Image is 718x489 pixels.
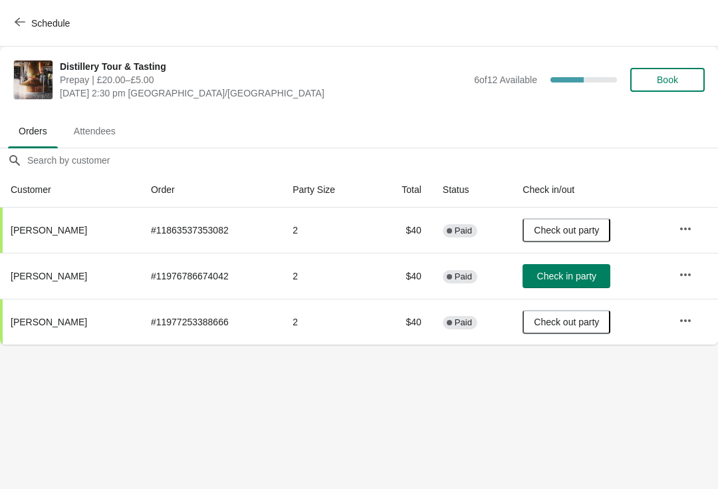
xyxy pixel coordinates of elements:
[374,253,432,299] td: $40
[14,61,53,99] img: Distillery Tour & Tasting
[630,68,705,92] button: Book
[474,75,537,85] span: 6 of 12 Available
[11,271,87,281] span: [PERSON_NAME]
[8,119,58,143] span: Orders
[140,208,282,253] td: # 11863537353082
[432,172,512,208] th: Status
[523,218,610,242] button: Check out party
[282,253,373,299] td: 2
[523,264,610,288] button: Check in party
[537,271,596,281] span: Check in party
[63,119,126,143] span: Attendees
[374,172,432,208] th: Total
[140,299,282,345] td: # 11977253388666
[455,271,472,282] span: Paid
[512,172,668,208] th: Check in/out
[282,208,373,253] td: 2
[7,11,80,35] button: Schedule
[282,299,373,345] td: 2
[60,73,467,86] span: Prepay | £20.00–£5.00
[60,60,467,73] span: Distillery Tour & Tasting
[27,148,718,172] input: Search by customer
[282,172,373,208] th: Party Size
[374,208,432,253] td: $40
[140,172,282,208] th: Order
[60,86,467,100] span: [DATE] 2:30 pm [GEOGRAPHIC_DATA]/[GEOGRAPHIC_DATA]
[455,317,472,328] span: Paid
[140,253,282,299] td: # 11976786674042
[534,317,599,327] span: Check out party
[657,75,678,85] span: Book
[11,317,87,327] span: [PERSON_NAME]
[455,226,472,236] span: Paid
[534,225,599,236] span: Check out party
[31,18,70,29] span: Schedule
[523,310,610,334] button: Check out party
[11,225,87,236] span: [PERSON_NAME]
[374,299,432,345] td: $40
